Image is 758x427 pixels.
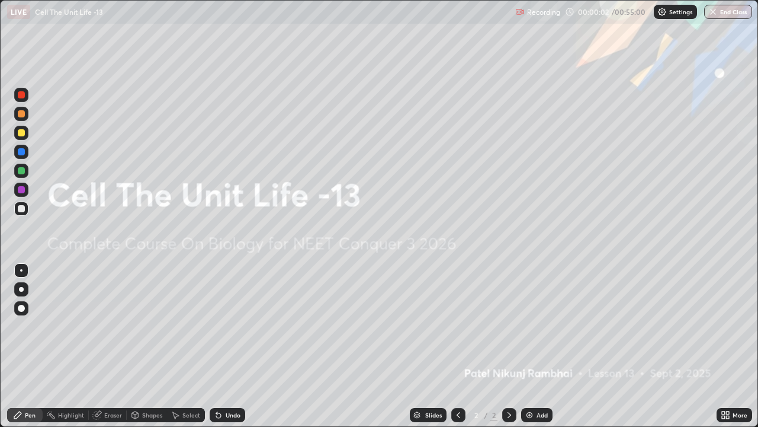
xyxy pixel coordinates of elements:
button: End Class [704,5,752,19]
div: Slides [425,412,442,418]
img: recording.375f2c34.svg [515,7,525,17]
img: class-settings-icons [657,7,667,17]
div: Add [537,412,548,418]
div: Shapes [142,412,162,418]
div: 2 [470,412,482,419]
p: Settings [669,9,692,15]
div: Eraser [104,412,122,418]
div: Highlight [58,412,84,418]
div: Undo [226,412,240,418]
p: Cell The Unit Life -13 [35,7,103,17]
div: Select [182,412,200,418]
img: end-class-cross [708,7,718,17]
div: Pen [25,412,36,418]
div: More [733,412,747,418]
p: Recording [527,8,560,17]
div: 2 [490,410,497,420]
div: / [484,412,488,419]
img: add-slide-button [525,410,534,420]
p: LIVE [11,7,27,17]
